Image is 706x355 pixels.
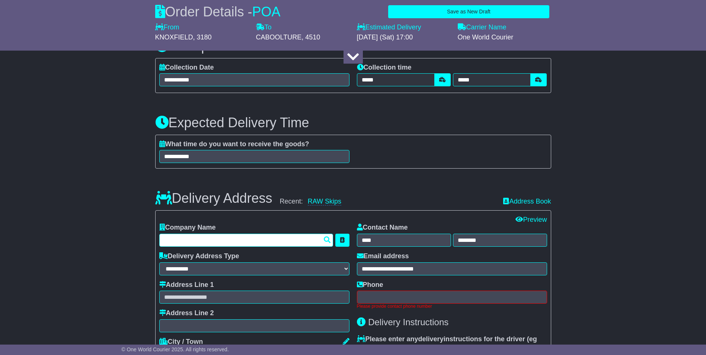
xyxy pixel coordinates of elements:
[357,335,547,351] label: Please enter any instructions for the driver ( )
[357,64,412,72] label: Collection time
[159,281,214,289] label: Address Line 1
[193,33,212,41] span: , 3180
[388,5,549,18] button: Save as New Draft
[159,338,203,346] label: City / Town
[280,198,496,206] div: Recent:
[503,198,551,205] a: Address Book
[159,309,214,317] label: Address Line 2
[159,140,309,148] label: What time do you want to receive the goods?
[458,23,507,32] label: Carrier Name
[515,216,547,223] a: Preview
[155,115,551,130] h3: Expected Delivery Time
[357,23,450,32] label: Estimated Delivery
[368,317,448,327] span: Delivery Instructions
[357,281,383,289] label: Phone
[159,64,214,72] label: Collection Date
[357,224,408,232] label: Contact Name
[155,33,193,41] span: KNOXFIELD
[301,33,320,41] span: , 4510
[357,33,450,42] div: [DATE] (Sat) 17:00
[357,335,537,351] span: eg Authority to Leave, Leave with warehouse
[256,33,302,41] span: CABOOLTURE
[155,23,179,32] label: From
[357,252,409,260] label: Email address
[159,252,239,260] label: Delivery Address Type
[458,33,551,42] div: One World Courier
[308,198,341,205] a: RAW Skips
[256,23,272,32] label: To
[159,224,216,232] label: Company Name
[252,4,281,19] span: POA
[121,346,229,352] span: © One World Courier 2025. All rights reserved.
[418,335,444,343] span: delivery
[357,304,547,309] div: Please provide contact phone number
[155,4,281,20] div: Order Details -
[155,191,272,206] h3: Delivery Address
